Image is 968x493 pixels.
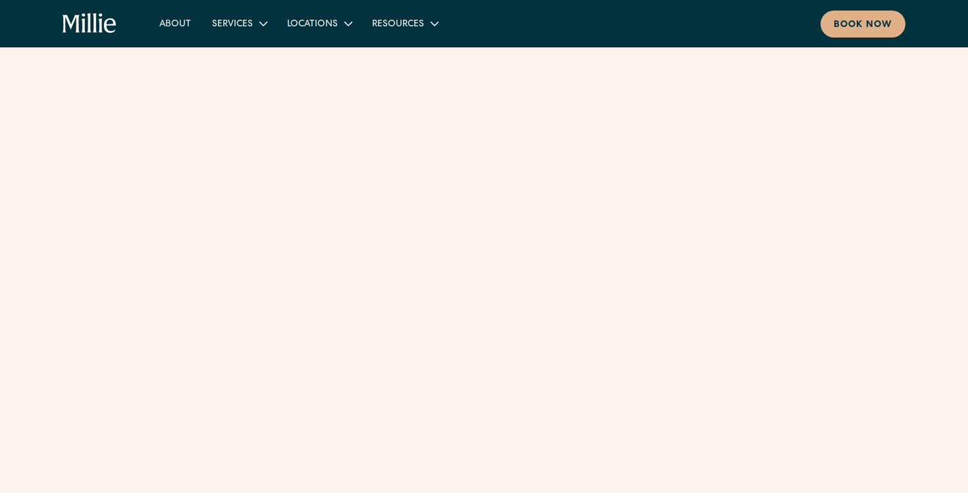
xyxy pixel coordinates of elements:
[212,18,253,32] div: Services
[834,18,892,32] div: Book now
[372,18,424,32] div: Resources
[820,11,905,38] a: Book now
[287,18,338,32] div: Locations
[202,13,277,34] div: Services
[362,13,448,34] div: Resources
[149,13,202,34] a: About
[63,13,117,34] a: home
[277,13,362,34] div: Locations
